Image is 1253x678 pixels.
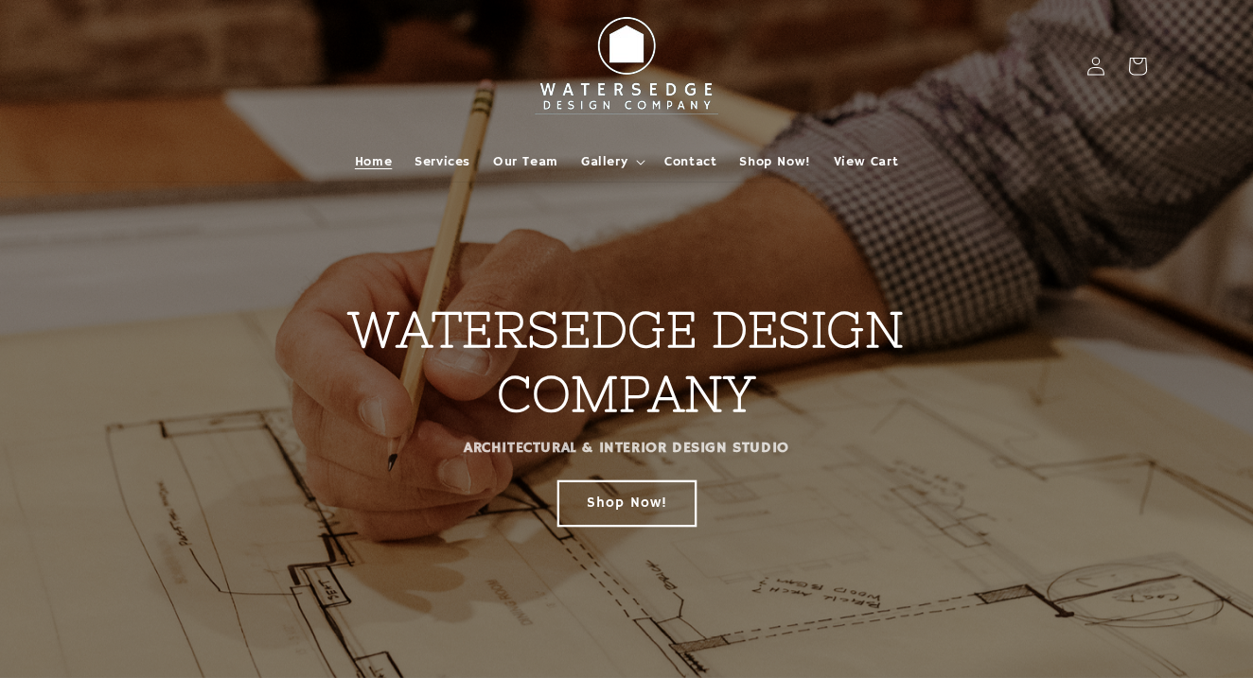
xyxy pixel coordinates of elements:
strong: WATERSEDGE DESIGN COMPANY [348,302,904,422]
a: View Cart [822,142,909,182]
summary: Gallery [570,142,653,182]
span: Our Team [493,153,558,170]
span: Home [355,153,392,170]
span: Gallery [581,153,627,170]
span: View Cart [834,153,898,170]
a: Contact [653,142,728,182]
strong: ARCHITECTURAL & INTERIOR DESIGN STUDIO [464,439,789,458]
img: Watersedge Design Co [522,8,731,125]
a: Services [403,142,482,182]
span: Shop Now! [739,153,810,170]
a: Shop Now! [728,142,821,182]
a: Home [344,142,403,182]
span: Services [415,153,470,170]
a: Shop Now! [558,480,696,525]
a: Our Team [482,142,570,182]
span: Contact [664,153,716,170]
